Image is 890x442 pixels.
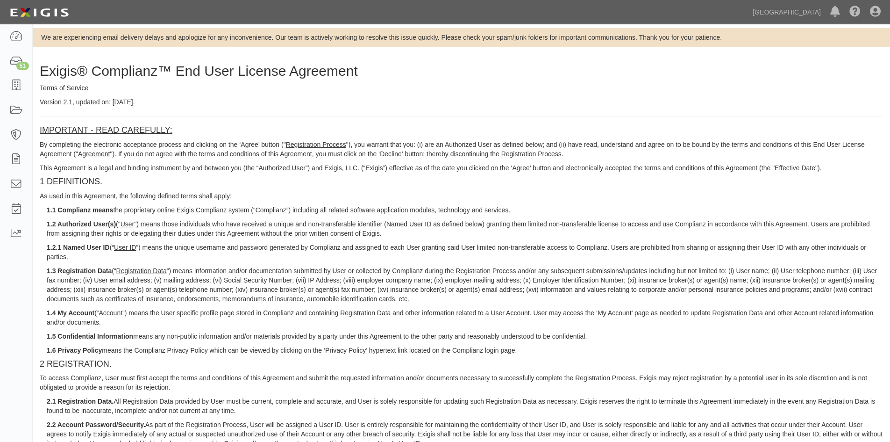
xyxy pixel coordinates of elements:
div: 51 [16,62,29,70]
u: Registration Process [286,141,346,148]
strong: 2.2 Account Password/Security. [47,421,145,428]
a: [GEOGRAPHIC_DATA] [748,3,826,22]
strong: 2.1 Registration Data. [47,398,114,405]
p: (" ") means those individuals who have received a unique and non-transferable identifier (Named U... [47,219,883,238]
p: means any non-public information and/or materials provided by a party under this Agreement to the... [47,332,883,341]
h4: 2 REGISTRATION. [40,360,883,369]
p: (“ ”) means the User specific profile page stored in Complianz and containing Registration Data a... [47,308,883,327]
strong: 1.6 Privacy Policy [47,347,102,354]
u: Exigis [365,164,383,172]
p: This Agreement is a legal and binding instrument by and between you (the “ ”) and Exigis, LLC. (“... [40,163,883,173]
u: IMPORTANT - READ CAREFULLY: [40,125,172,135]
p: the proprietary online Exigis Complianz system (“ ”) including all related software application m... [47,205,883,215]
strong: 1.4 My Account [47,309,94,317]
i: Help Center - Complianz [849,7,861,18]
u: User ID [114,244,136,251]
strong: 1.2 Authorized User(s) [47,220,116,228]
div: We are experiencing email delivery delays and apologize for any inconvenience. Our team is active... [33,33,890,42]
u: Effective Date [775,164,815,172]
u: User [121,220,135,228]
u: Account [99,309,123,317]
p: All Registration Data provided by User must be current, complete and accurate, and User is solely... [47,397,883,415]
u: Registration Data [116,267,167,275]
h4: 1 DEFINITIONS. [40,177,883,187]
p: To access Complianz, User must first accept the terms and conditions of this Agreement and submit... [40,373,883,392]
p: As used in this Agreement, the following defined terms shall apply: [40,191,883,201]
p: means the Complianz Privacy Policy which can be viewed by clicking on the ‘Privacy Policy’ hypert... [47,346,883,355]
u: Complianz [256,206,286,214]
p: Terms of Service [40,83,883,93]
p: (“ ”) means the unique username and password generated by Complianz and assigned to each User gra... [47,243,883,261]
p: Version 2.1, updated on: [DATE]. [40,97,883,107]
u: Authorized User [259,164,306,172]
strong: 1.5 Confidential Information [47,333,133,340]
strong: 1.3 Registration Data [47,267,112,275]
u: Agreement [78,150,110,158]
h2: Exigis® Complianz™ End User License Agreement [40,63,883,79]
strong: 1.1 Complianz means [47,206,113,214]
p: By completing the electronic acceptance process and clicking on the ‘Agree’ button (" "), you war... [40,140,883,159]
img: logo-5460c22ac91f19d4615b14bd174203de0afe785f0fc80cf4dbbc73dc1793850b.png [7,4,71,21]
strong: 1.2.1 Named User ID [47,244,110,251]
p: (“ ”) means information and/or documentation submitted by User or collected by Complianz during t... [47,266,883,304]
